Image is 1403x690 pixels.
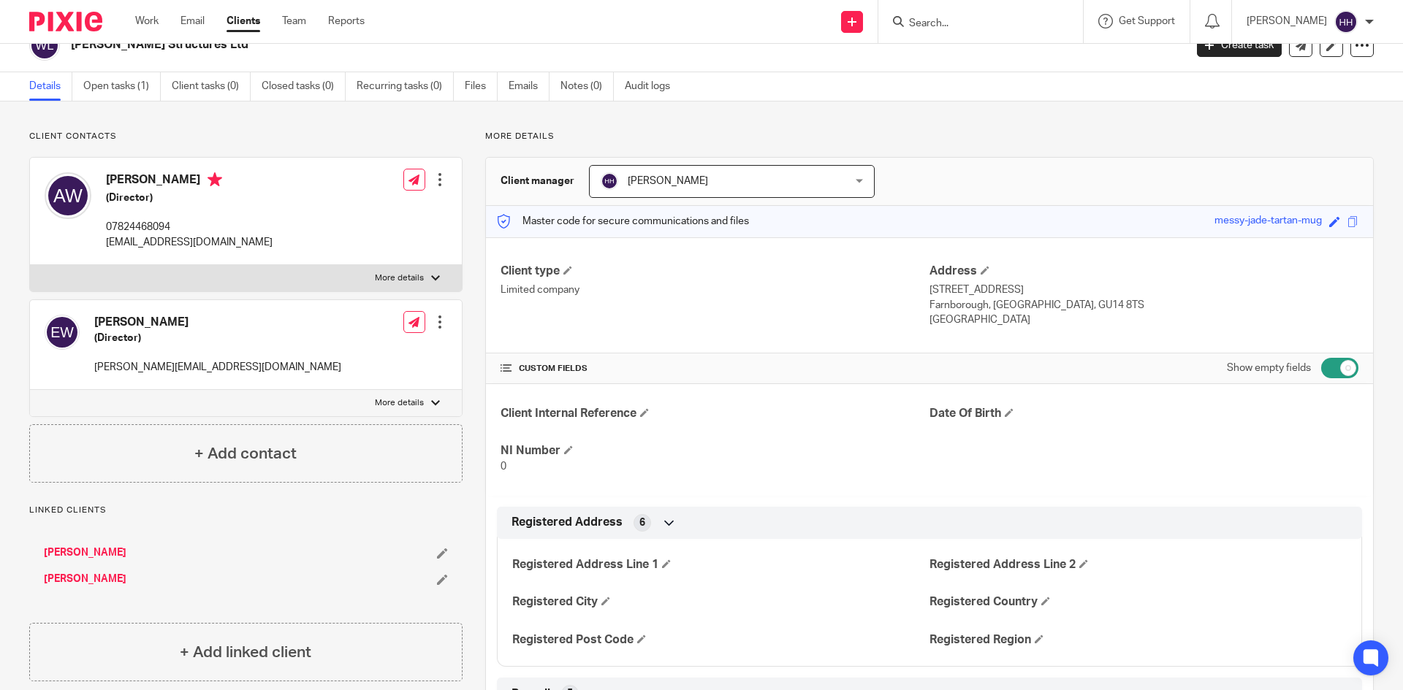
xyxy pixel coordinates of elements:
[357,72,454,101] a: Recurring tasks (0)
[512,632,929,648] h4: Registered Post Code
[106,172,273,191] h4: [PERSON_NAME]
[45,315,80,350] img: svg%3E
[29,505,463,516] p: Linked clients
[1119,16,1175,26] span: Get Support
[1227,361,1311,375] label: Show empty fields
[227,14,260,28] a: Clients
[45,172,91,219] img: svg%3E
[194,442,297,465] h4: + Add contact
[501,174,574,188] h3: Client manager
[501,461,506,472] span: 0
[262,72,346,101] a: Closed tasks (0)
[929,557,1347,572] h4: Registered Address Line 2
[375,397,424,409] p: More details
[29,131,463,142] p: Client contacts
[509,72,550,101] a: Emails
[135,14,159,28] a: Work
[29,72,72,101] a: Details
[1214,213,1322,230] div: messy-jade-tartan-mug
[1247,14,1327,28] p: [PERSON_NAME]
[601,172,618,190] img: svg%3E
[485,131,1374,142] p: More details
[929,283,1358,297] p: [STREET_ADDRESS]
[501,406,929,421] h4: Client Internal Reference
[180,14,205,28] a: Email
[328,14,365,28] a: Reports
[929,406,1358,421] h4: Date Of Birth
[94,331,341,345] h5: (Director)
[501,264,929,279] h4: Client type
[625,72,681,101] a: Audit logs
[929,264,1358,279] h4: Address
[929,632,1347,648] h4: Registered Region
[29,12,102,31] img: Pixie
[172,72,251,101] a: Client tasks (0)
[639,515,645,530] span: 6
[375,272,424,284] p: More details
[29,30,60,61] img: svg%3E
[1197,34,1282,57] a: Create task
[512,594,929,610] h4: Registered City
[501,283,929,297] p: Limited company
[83,72,161,101] a: Open tasks (1)
[94,315,341,330] h4: [PERSON_NAME]
[106,235,273,250] p: [EMAIL_ADDRESS][DOMAIN_NAME]
[501,443,929,459] h4: NI Number
[929,298,1358,313] p: Farnborough, [GEOGRAPHIC_DATA], GU14 8TS
[628,176,708,186] span: [PERSON_NAME]
[208,172,222,187] i: Primary
[512,557,929,572] h4: Registered Address Line 1
[512,515,623,530] span: Registered Address
[560,72,614,101] a: Notes (0)
[71,37,954,53] h2: [PERSON_NAME] Structures Ltd
[929,594,1347,610] h4: Registered Country
[106,220,273,234] p: 07824468094
[929,313,1358,327] p: [GEOGRAPHIC_DATA]
[465,72,498,101] a: Files
[44,572,126,586] a: [PERSON_NAME]
[94,360,341,375] p: [PERSON_NAME][EMAIL_ADDRESS][DOMAIN_NAME]
[44,545,126,560] a: [PERSON_NAME]
[497,214,749,229] p: Master code for secure communications and files
[501,363,929,375] h4: CUSTOM FIELDS
[1334,10,1358,34] img: svg%3E
[106,191,273,205] h5: (Director)
[282,14,306,28] a: Team
[908,18,1039,31] input: Search
[180,641,311,664] h4: + Add linked client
